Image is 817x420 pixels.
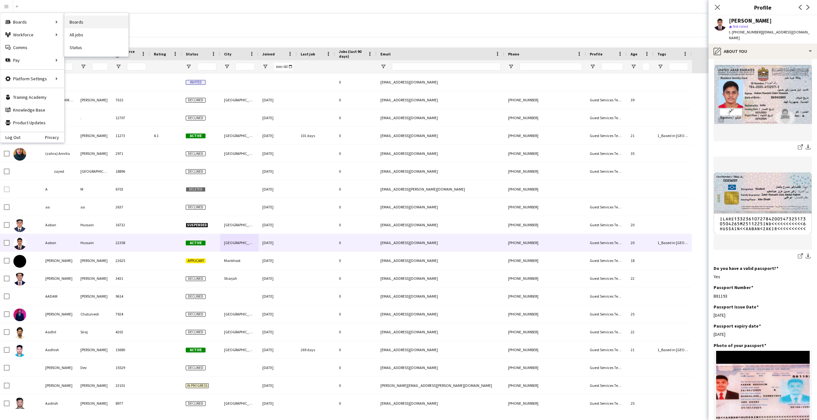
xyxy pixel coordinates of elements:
div: 0 [335,270,377,287]
div: Pay [0,54,64,67]
div: [EMAIL_ADDRESS][DOMAIN_NAME] [377,341,504,358]
button: Open Filter Menu [590,64,596,69]
div: ⠀⠀⠀zayed [41,163,77,180]
div: [PHONE_NUMBER] [504,287,586,305]
div: [DATE] [259,145,297,162]
div: 11273 [112,127,150,144]
div: [GEOGRAPHIC_DATA] [220,91,259,109]
div: [EMAIL_ADDRESS][DOMAIN_NAME] [377,252,504,269]
div: [EMAIL_ADDRESS][DOMAIN_NAME] [377,73,504,91]
div: 1_Based in [GEOGRAPHIC_DATA], 2_English Level = 2/3 Good [654,341,692,358]
div: [PHONE_NUMBER] [504,180,586,198]
div: [EMAIL_ADDRESS][PERSON_NAME][DOMAIN_NAME] [377,180,504,198]
div: 22 [627,270,654,287]
div: [EMAIL_ADDRESS][DOMAIN_NAME] [377,305,504,323]
div: [EMAIL_ADDRESS][DOMAIN_NAME] [377,127,504,144]
div: [PERSON_NAME][EMAIL_ADDRESS][PERSON_NAME][DOMAIN_NAME] [377,377,504,394]
div: [GEOGRAPHIC_DATA] [220,216,259,234]
div: [PERSON_NAME] [77,145,112,162]
span: | [EMAIL_ADDRESS][DOMAIN_NAME] [729,30,810,40]
img: Aadarsh Chaturvedi [13,308,26,321]
div: 0 [335,395,377,412]
div: 9614 [112,287,150,305]
div: 0 [335,73,377,91]
span: Last job [301,52,315,56]
span: Tags [657,52,666,56]
div: [EMAIL_ADDRESS][DOMAIN_NAME] [377,234,504,251]
div: 22625 [112,252,150,269]
div: [EMAIL_ADDRESS][DOMAIN_NAME] [377,198,504,216]
div: 15529 [112,359,150,376]
div: 22358 [112,234,150,251]
div: [DATE] [259,395,297,412]
div: [EMAIL_ADDRESS][DOMAIN_NAME] [377,216,504,234]
div: 0 [335,359,377,376]
div: 0 [335,180,377,198]
div: Guest Services Team [586,395,627,412]
div: Guest Services Team [586,341,627,358]
a: Privacy [45,135,64,140]
div: [PERSON_NAME] [41,305,77,323]
div: 0 [335,163,377,180]
button: Open Filter Menu [80,64,86,69]
div: [DATE] [259,359,297,376]
span: Applicant [186,258,206,263]
div: [GEOGRAPHIC_DATA] [77,163,112,180]
a: Boards [64,16,128,28]
div: 0 [335,341,377,358]
div: 101 days [297,127,335,144]
div: (zahra) Amrita [41,145,77,162]
div: 0 [335,234,377,251]
div: Aadrish [41,395,77,412]
div: [DATE] [714,331,812,337]
div: 7924 [112,305,150,323]
div: 0 [335,323,377,341]
h3: Passport Number [714,285,753,290]
span: Declined [186,276,206,281]
span: Profile [590,52,603,56]
div: [EMAIL_ADDRESS][DOMAIN_NAME] [377,145,504,162]
div: 23101 [112,377,150,394]
span: Declined [186,169,206,174]
a: Training Academy [0,91,64,104]
div: [PHONE_NUMBER] [504,377,586,394]
input: Tags Filter Input [669,63,688,70]
span: Invited [186,80,206,85]
div: [PHONE_NUMBER] [504,145,586,162]
div: [DATE] [259,323,297,341]
div: [DATE] [259,341,297,358]
div: [DATE] [259,109,297,127]
div: 1_Based in [GEOGRAPHIC_DATA], 2_English Level = 2/3 Good [654,234,692,251]
div: [PERSON_NAME] [77,341,112,358]
div: [DATE] [259,270,297,287]
div: [PERSON_NAME] [77,127,112,144]
button: Open Filter Menu [262,64,268,69]
div: [DATE] [259,198,297,216]
div: [DATE] [259,91,297,109]
span: Not rated [733,24,748,29]
span: Suspended [186,223,208,228]
div: Guest Services Team [586,359,627,376]
div: [PERSON_NAME] [41,252,77,269]
img: Aadhish Sreejith [13,344,26,357]
div: 6703 [112,180,150,198]
span: Declined [186,98,206,103]
div: 39 [627,91,654,109]
div: [GEOGRAPHIC_DATA] [220,395,259,412]
div: Guest Services Team [586,287,627,305]
div: aa [41,198,77,216]
div: 0 [335,377,377,394]
div: Chaturvedi [77,305,112,323]
div: [PHONE_NUMBER] [504,127,586,144]
div: Aadhish [41,341,77,358]
div: [PHONE_NUMBER] [504,305,586,323]
div: 4202 [112,323,150,341]
div: [PHONE_NUMBER] [504,234,586,251]
div: [GEOGRAPHIC_DATA] [220,234,259,251]
div: 3431 [112,270,150,287]
span: Declined [186,401,206,406]
div: 20 [627,234,654,251]
div: [EMAIL_ADDRESS][DOMAIN_NAME] [377,109,504,127]
div: [DATE] [259,377,297,394]
h3: Passport expiry date [714,323,761,329]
